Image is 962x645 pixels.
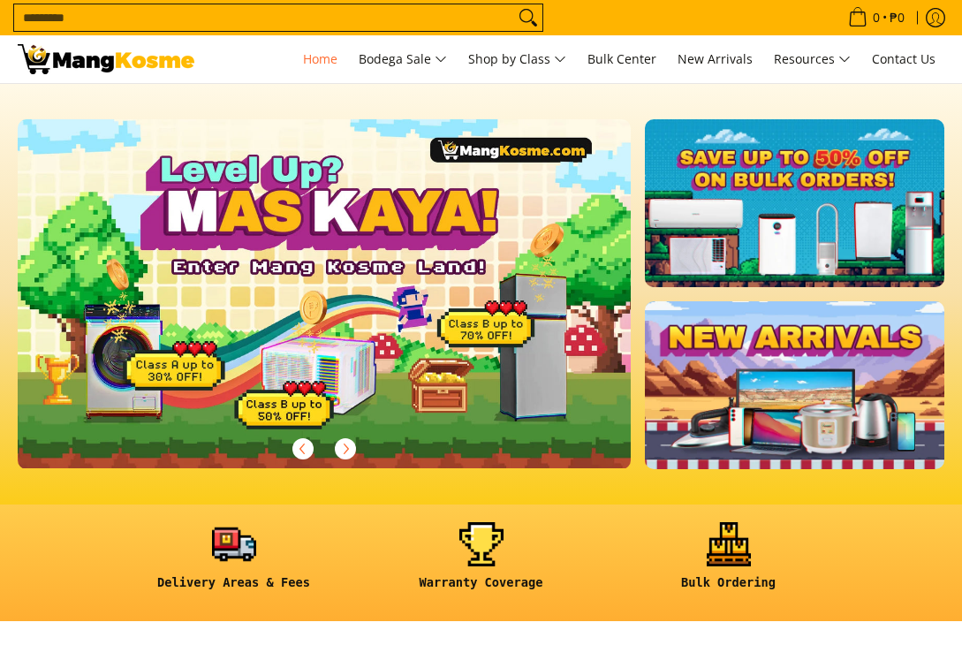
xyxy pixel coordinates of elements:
img: Mang Kosme: Your Home Appliances Warehouse Sale Partner! [18,44,194,74]
a: New Arrivals [669,35,761,83]
span: • [843,8,910,27]
a: Resources [765,35,860,83]
a: <h6><strong>Bulk Ordering</strong></h6> [614,522,844,603]
button: Next [326,429,365,468]
a: More [18,119,687,497]
a: Home [294,35,346,83]
a: <h6><strong>Delivery Areas & Fees</strong></h6> [119,522,349,603]
span: Resources [774,49,851,71]
a: Contact Us [863,35,944,83]
button: Previous [284,429,322,468]
span: ₱0 [887,11,907,24]
a: Bulk Center [579,35,665,83]
span: Home [303,50,337,67]
span: New Arrivals [678,50,753,67]
span: Contact Us [872,50,935,67]
span: 0 [870,11,882,24]
span: Shop by Class [468,49,566,71]
span: Bulk Center [587,50,656,67]
nav: Main Menu [212,35,944,83]
span: Bodega Sale [359,49,447,71]
button: Search [514,4,542,31]
a: Bodega Sale [350,35,456,83]
a: Shop by Class [459,35,575,83]
a: <h6><strong>Warranty Coverage</strong></h6> [367,522,596,603]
